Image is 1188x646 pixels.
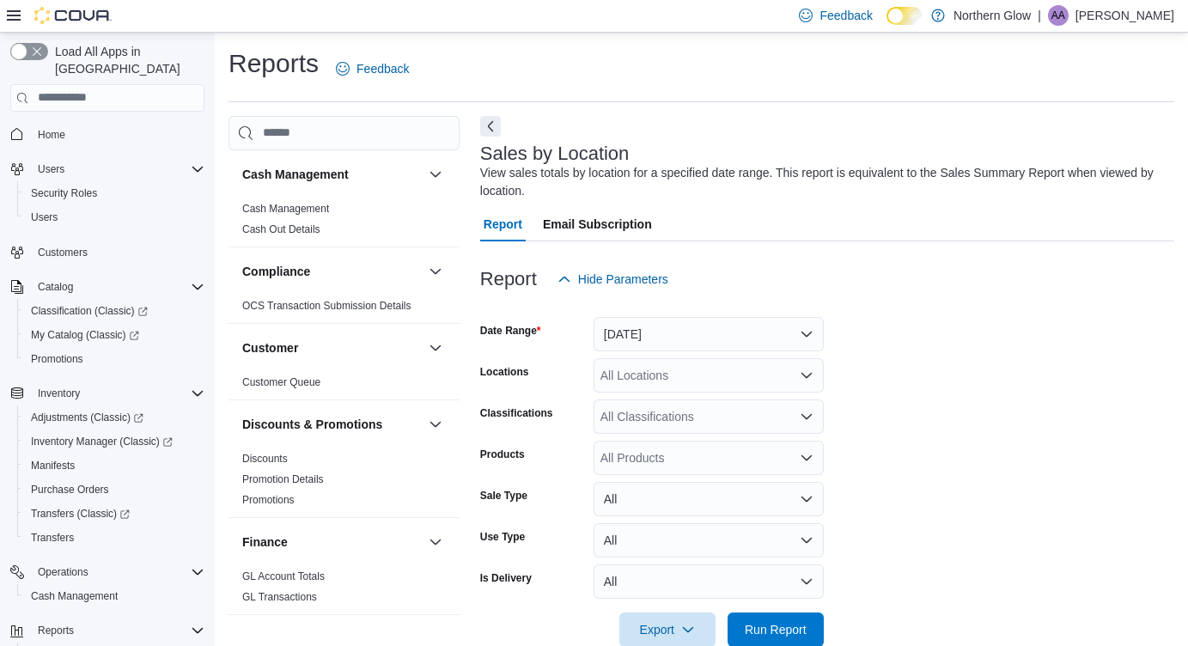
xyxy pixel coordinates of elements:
a: Transfers (Classic) [17,502,211,526]
p: | [1038,5,1041,26]
h3: Finance [242,533,288,551]
span: Cash Management [24,586,204,606]
span: Adjustments (Classic) [31,411,143,424]
button: Reports [3,619,211,643]
h3: Customer [242,339,298,357]
button: Open list of options [800,369,813,382]
span: Inventory Manager (Classic) [31,435,173,448]
button: Operations [31,562,95,582]
span: Classification (Classic) [24,301,204,321]
span: Users [31,210,58,224]
a: Transfers [24,527,81,548]
div: Finance [228,566,460,614]
a: Feedback [329,52,416,86]
label: Classifications [480,406,553,420]
a: Cash Out Details [242,223,320,235]
span: AA [1051,5,1065,26]
a: Classification (Classic) [24,301,155,321]
h3: Compliance [242,263,310,280]
span: Feedback [356,60,409,77]
h3: Discounts & Promotions [242,416,382,433]
span: Operations [38,565,88,579]
a: Inventory Manager (Classic) [17,430,211,454]
span: Inventory [38,387,80,400]
span: Purchase Orders [31,483,109,497]
h3: Cash Management [242,166,349,183]
span: Transfers (Classic) [24,503,204,524]
button: Finance [242,533,422,551]
a: Cash Management [242,203,329,215]
span: Manifests [31,459,75,472]
span: Load All Apps in [GEOGRAPHIC_DATA] [48,43,204,77]
button: Hide Parameters [551,262,675,296]
label: Products [480,448,525,461]
span: Run Report [745,621,807,638]
span: Catalog [38,280,73,294]
span: Reports [31,620,204,641]
img: Cova [34,7,112,24]
button: All [594,482,824,516]
span: Adjustments (Classic) [24,407,204,428]
button: Reports [31,620,81,641]
a: Customer Queue [242,376,320,388]
button: Open list of options [800,451,813,465]
button: Compliance [425,261,446,282]
span: My Catalog (Classic) [31,328,139,342]
button: Customers [3,240,211,265]
button: Inventory [31,383,87,404]
h3: Report [480,269,537,289]
button: Home [3,122,211,147]
span: Promotions [31,352,83,366]
label: Locations [480,365,529,379]
span: Manifests [24,455,204,476]
a: Cash Management [24,586,125,606]
span: Home [31,124,204,145]
a: Adjustments (Classic) [17,405,211,430]
span: Users [31,159,204,180]
button: Discounts & Promotions [425,414,446,435]
p: Northern Glow [953,5,1031,26]
button: Users [31,159,71,180]
button: Operations [3,560,211,584]
label: Sale Type [480,489,527,503]
a: Promotion Details [242,473,324,485]
span: Reports [38,624,74,637]
button: Catalog [3,275,211,299]
button: [DATE] [594,317,824,351]
span: Customers [38,246,88,259]
p: [PERSON_NAME] [1075,5,1174,26]
label: Is Delivery [480,571,532,585]
a: Users [24,207,64,228]
a: Purchase Orders [24,479,116,500]
button: Users [17,205,211,229]
span: Email Subscription [543,207,652,241]
a: Classification (Classic) [17,299,211,323]
div: View sales totals by location for a specified date range. This report is equivalent to the Sales ... [480,164,1166,200]
span: Inventory Manager (Classic) [24,431,204,452]
button: Inventory [3,381,211,405]
div: Customer [228,372,460,399]
a: Adjustments (Classic) [24,407,150,428]
span: Transfers (Classic) [31,507,130,521]
span: Hide Parameters [578,271,668,288]
button: Compliance [242,263,422,280]
button: Cash Management [17,584,211,608]
button: Security Roles [17,181,211,205]
a: GL Account Totals [242,570,325,582]
label: Date Range [480,324,541,338]
span: Customers [31,241,204,263]
span: Security Roles [24,183,204,204]
a: Home [31,125,72,145]
h1: Reports [228,46,319,81]
button: Users [3,157,211,181]
a: My Catalog (Classic) [24,325,146,345]
span: Cash Management [31,589,118,603]
button: Finance [425,532,446,552]
span: Transfers [24,527,204,548]
span: Users [38,162,64,176]
button: Transfers [17,526,211,550]
a: GL Transactions [242,591,317,603]
a: Customers [31,242,94,263]
span: Home [38,128,65,142]
button: Cash Management [242,166,422,183]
